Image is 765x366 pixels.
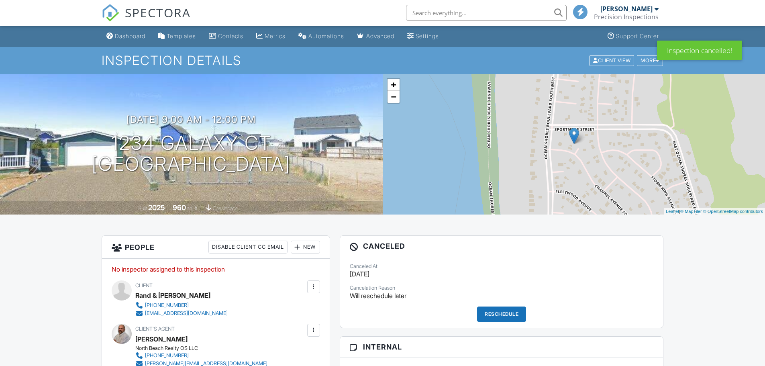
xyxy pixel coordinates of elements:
[173,203,186,212] div: 960
[145,302,189,309] div: [PHONE_NUMBER]
[102,236,330,259] h3: People
[600,5,653,13] div: [PERSON_NAME]
[265,33,286,39] div: Metrics
[135,352,267,360] a: [PHONE_NUMBER]
[366,33,394,39] div: Advanced
[666,209,679,214] a: Leaflet
[167,33,196,39] div: Templates
[388,91,400,103] a: Zoom out
[102,4,119,22] img: The Best Home Inspection Software - Spectora
[145,310,228,317] div: [EMAIL_ADDRESS][DOMAIN_NAME]
[416,33,439,39] div: Settings
[213,205,238,211] span: crawlspace
[206,29,247,44] a: Contacts
[291,241,320,254] div: New
[148,203,165,212] div: 2025
[308,33,344,39] div: Automations
[350,263,654,270] div: Canceled At
[388,79,400,91] a: Zoom in
[477,307,526,322] div: Reschedule
[135,289,210,301] div: Rand & [PERSON_NAME]
[138,205,147,211] span: Built
[354,29,398,44] a: Advanced
[340,337,663,358] h3: Internal
[115,33,145,39] div: Dashboard
[135,309,228,317] a: [EMAIL_ADDRESS][DOMAIN_NAME]
[126,114,256,125] h3: [DATE] 9:00 am - 12:00 pm
[125,4,191,21] span: SPECTORA
[604,29,662,44] a: Support Center
[590,55,634,66] div: Client View
[350,285,654,291] div: Cancelation Reason
[92,133,291,175] h1: 1234 Galaxy Ct [GEOGRAPHIC_DATA]
[637,55,663,66] div: More
[340,236,663,257] h3: Canceled
[594,13,659,21] div: Precision Inspections
[406,5,567,21] input: Search everything...
[135,326,175,332] span: Client's Agent
[155,29,199,44] a: Templates
[703,209,763,214] a: © OpenStreetMap contributors
[350,270,654,278] p: [DATE]
[135,345,274,352] div: North Beach Realty OS LLC
[680,209,702,214] a: © MapTiler
[145,352,189,359] div: [PHONE_NUMBER]
[404,29,442,44] a: Settings
[112,265,320,274] p: No inspector assigned to this inspection
[103,29,149,44] a: Dashboard
[187,205,198,211] span: sq. ft.
[135,301,228,309] a: [PHONE_NUMBER]
[350,291,654,300] p: Will reschedule later
[589,57,636,63] a: Client View
[135,333,188,345] a: [PERSON_NAME]
[664,208,765,215] div: |
[253,29,289,44] a: Metrics
[218,33,243,39] div: Contacts
[657,41,742,60] div: Inspection cancelled!
[102,11,191,28] a: SPECTORA
[135,282,153,288] span: Client
[616,33,659,39] div: Support Center
[208,241,288,254] div: Disable Client CC Email
[295,29,347,44] a: Automations (Basic)
[102,53,664,67] h1: Inspection Details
